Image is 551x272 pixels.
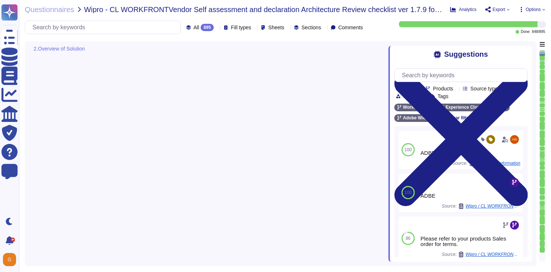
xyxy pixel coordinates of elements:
[521,30,531,34] span: Done:
[404,148,412,152] span: 100
[493,7,505,12] span: Export
[526,7,541,12] span: Options
[11,238,15,242] div: 9+
[231,25,251,30] span: Fill types
[338,25,363,30] span: Comments
[3,253,16,266] img: user
[201,24,214,31] div: 895
[465,252,520,257] span: Wipro / CL WORKFRONTVendor Self assessment and declaration Architecture Review checklist ver 1.7....
[84,6,444,13] span: Wipro - CL WORKFRONTVendor Self assessment and declaration Architecture Review checklist ver 1.7....
[532,30,545,34] span: 848 / 895
[421,236,520,247] div: Please refer to your products Sales order for terms.
[25,6,74,13] span: Questionnaires
[268,25,284,30] span: Sheets
[406,236,410,241] span: 86
[510,135,519,144] img: user
[398,69,527,82] input: Search by keywords
[450,7,476,12] button: Analytics
[301,25,321,30] span: Sections
[29,21,180,34] input: Search by keywords
[1,251,21,268] button: user
[459,7,476,12] span: Analytics
[404,190,412,195] span: 100
[194,25,199,30] span: All
[34,46,85,51] span: 2.Overview of Solution
[442,251,520,257] span: Source:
